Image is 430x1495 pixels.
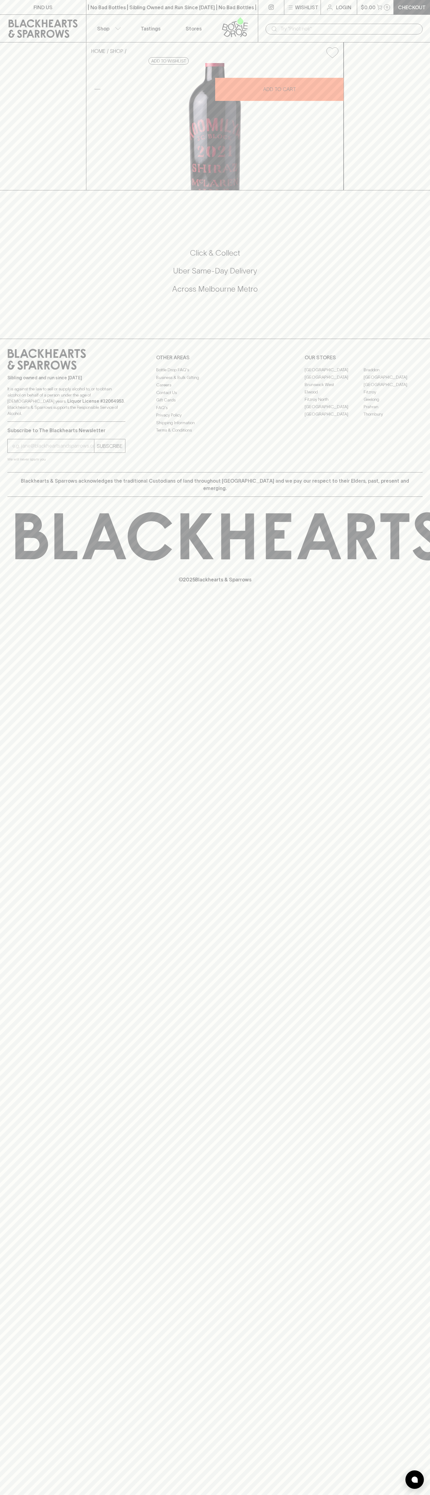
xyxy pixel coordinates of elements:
a: [GEOGRAPHIC_DATA] [305,366,364,373]
a: Business & Bulk Gifting [156,374,274,381]
p: It is against the law to sell or supply alcohol to, or to obtain alcohol on behalf of a person un... [7,386,125,417]
a: Thornbury [364,410,423,418]
p: Stores [186,25,202,32]
p: Login [336,4,351,11]
p: Checkout [398,4,426,11]
a: Gift Cards [156,397,274,404]
img: 39119.png [86,63,343,190]
p: $0.00 [361,4,376,11]
p: Blackhearts & Sparrows acknowledges the traditional Custodians of land throughout [GEOGRAPHIC_DAT... [12,477,418,492]
p: SUBSCRIBE [97,442,123,450]
p: Wishlist [295,4,318,11]
a: [GEOGRAPHIC_DATA] [305,403,364,410]
a: [GEOGRAPHIC_DATA] [364,373,423,381]
p: OUR STORES [305,354,423,361]
button: SUBSCRIBE [94,439,125,452]
input: e.g. jane@blackheartsandsparrows.com.au [12,441,94,451]
a: [GEOGRAPHIC_DATA] [305,373,364,381]
a: SHOP [110,48,123,54]
h5: Click & Collect [7,248,423,258]
p: ADD TO CART [263,86,296,93]
h5: Across Melbourne Metro [7,284,423,294]
a: Fitzroy North [305,396,364,403]
h5: Uber Same-Day Delivery [7,266,423,276]
p: FIND US [34,4,53,11]
button: Shop [86,15,129,42]
p: Tastings [141,25,160,32]
p: Sibling owned and run since [DATE] [7,375,125,381]
p: Shop [97,25,109,32]
p: Subscribe to The Blackhearts Newsletter [7,427,125,434]
p: 0 [386,6,388,9]
input: Try "Pinot noir" [280,24,418,34]
a: Elwood [305,388,364,396]
button: ADD TO CART [215,78,344,101]
button: Add to wishlist [148,57,189,65]
div: Call to action block [7,223,423,326]
strong: Liquor License #32064953 [67,399,124,404]
p: OTHER AREAS [156,354,274,361]
a: Brunswick West [305,381,364,388]
a: Contact Us [156,389,274,396]
a: Shipping Information [156,419,274,426]
a: HOME [91,48,105,54]
a: Privacy Policy [156,412,274,419]
img: bubble-icon [412,1477,418,1483]
a: FAQ's [156,404,274,411]
a: Bottle Drop FAQ's [156,366,274,374]
a: Fitzroy [364,388,423,396]
p: We will never spam you [7,456,125,462]
a: Tastings [129,15,172,42]
a: Stores [172,15,215,42]
a: Geelong [364,396,423,403]
button: Add to wishlist [324,45,341,61]
a: Careers [156,381,274,389]
a: Terms & Conditions [156,427,274,434]
a: Prahran [364,403,423,410]
a: Braddon [364,366,423,373]
a: [GEOGRAPHIC_DATA] [364,381,423,388]
a: [GEOGRAPHIC_DATA] [305,410,364,418]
